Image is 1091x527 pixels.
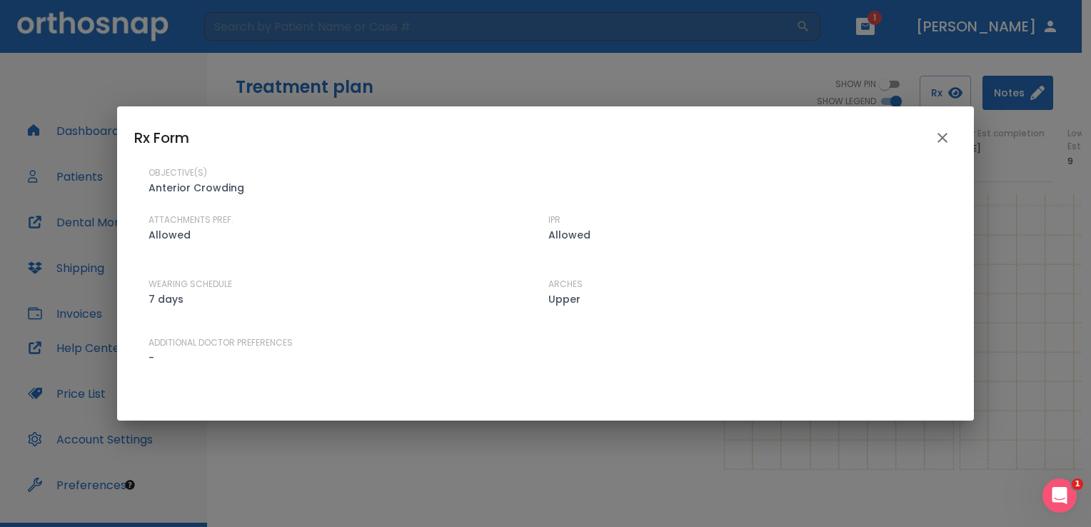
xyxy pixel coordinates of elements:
p: OBJECTIVE(S) [149,166,207,179]
p: ADDITIONAL DOCTOR PREFERENCES [149,336,293,349]
p: Allowed [149,226,191,244]
span: 1 [1072,478,1083,490]
p: 7 days [149,291,183,308]
p: ATTACHMENTS PREF. [149,214,233,226]
p: IPR [548,214,560,226]
iframe: Intercom live chat [1042,478,1077,513]
p: Upper [548,291,580,308]
p: WEARING SCHEDULE [149,278,232,291]
p: Allowed [548,226,590,244]
p: Anterior Crowding [149,179,244,196]
button: close [928,124,957,152]
h6: Rx Form [134,126,189,149]
p: - [149,349,154,366]
p: ARCHES [548,278,583,291]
